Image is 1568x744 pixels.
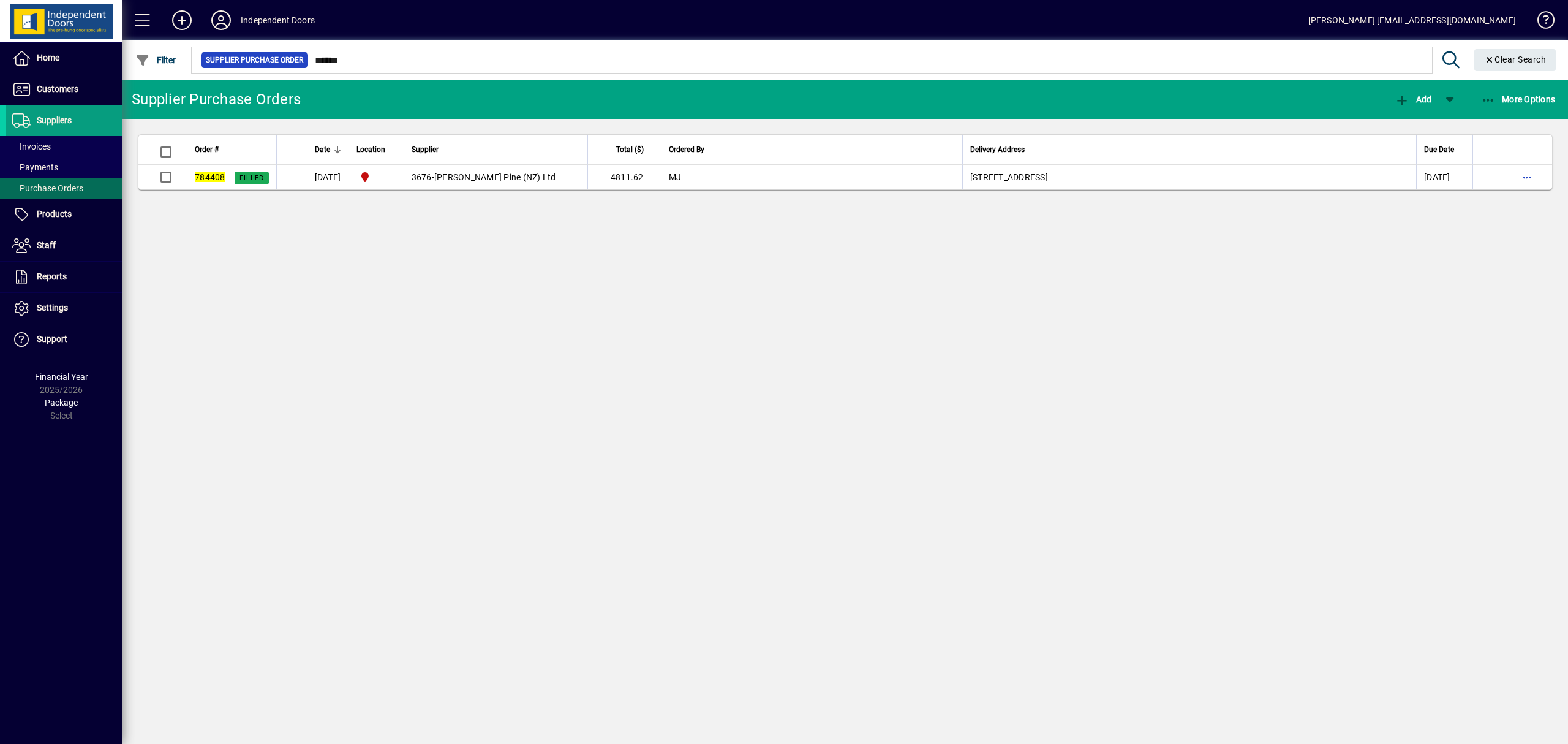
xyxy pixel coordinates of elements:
[1481,94,1556,104] span: More Options
[6,262,123,292] a: Reports
[1308,10,1516,30] div: [PERSON_NAME] [EMAIL_ADDRESS][DOMAIN_NAME]
[37,303,68,313] span: Settings
[206,54,303,66] span: Supplier Purchase Order
[6,199,123,230] a: Products
[6,178,123,199] a: Purchase Orders
[37,115,72,125] span: Suppliers
[404,165,587,189] td: -
[37,334,67,344] span: Support
[970,143,1025,156] span: Delivery Address
[37,84,78,94] span: Customers
[1424,143,1465,156] div: Due Date
[6,136,123,157] a: Invoices
[195,143,219,156] span: Order #
[1392,88,1434,110] button: Add
[162,9,202,31] button: Add
[37,240,56,250] span: Staff
[669,143,704,156] span: Ordered By
[132,49,179,71] button: Filter
[616,143,644,156] span: Total ($)
[12,183,83,193] span: Purchase Orders
[1478,88,1559,110] button: More Options
[412,143,580,156] div: Supplier
[587,165,661,189] td: 4811.62
[1395,94,1431,104] span: Add
[35,372,88,382] span: Financial Year
[412,143,439,156] span: Supplier
[6,157,123,178] a: Payments
[669,172,682,182] span: MJ
[412,172,432,182] span: 3676
[356,143,396,156] div: Location
[45,398,78,408] span: Package
[434,172,556,182] span: [PERSON_NAME] Pine (NZ) Ltd
[241,10,315,30] div: Independent Doors
[1517,167,1537,187] button: More options
[1424,143,1454,156] span: Due Date
[356,143,385,156] span: Location
[239,174,264,182] span: Filled
[37,209,72,219] span: Products
[962,165,1416,189] td: [STREET_ADDRESS]
[6,230,123,261] a: Staff
[132,89,301,109] div: Supplier Purchase Orders
[356,170,396,184] span: Christchurch
[6,293,123,324] a: Settings
[12,142,51,151] span: Invoices
[307,165,349,189] td: [DATE]
[1484,55,1547,64] span: Clear Search
[37,53,59,63] span: Home
[595,143,655,156] div: Total ($)
[1474,49,1556,71] button: Clear
[6,74,123,105] a: Customers
[6,43,123,74] a: Home
[669,143,955,156] div: Ordered By
[1528,2,1553,42] a: Knowledge Base
[135,55,176,65] span: Filter
[195,143,269,156] div: Order #
[315,143,341,156] div: Date
[37,271,67,281] span: Reports
[6,324,123,355] a: Support
[195,172,225,182] em: 784408
[1416,165,1472,189] td: [DATE]
[202,9,241,31] button: Profile
[12,162,58,172] span: Payments
[315,143,330,156] span: Date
